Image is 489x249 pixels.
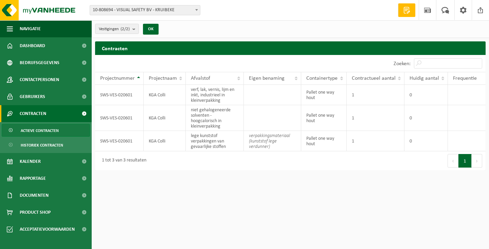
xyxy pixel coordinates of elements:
span: Projectnummer [100,76,135,81]
span: Product Shop [20,204,51,221]
span: Bedrijfsgegevens [20,54,59,71]
span: Afvalstof [191,76,210,81]
td: lege kunststof verpakkingen van gevaarlijke stoffen [186,131,244,151]
td: Pallet one way hout [301,105,347,131]
i: verpakkingsmateriaal (kunststof lege verdunner) [249,133,290,149]
span: Dashboard [20,37,45,54]
button: OK [143,24,159,35]
a: Historiek contracten [2,138,90,151]
span: Contractueel aantal [352,76,396,81]
td: 0 [404,105,448,131]
button: 1 [458,154,472,168]
td: 0 [404,131,448,151]
span: Containertype [306,76,338,81]
span: 10-808694 - VISUAL SAFETY BV - KRUIBEKE [90,5,200,15]
td: 1 [347,85,404,105]
button: Vestigingen(2/2) [95,24,139,34]
span: Documenten [20,187,49,204]
td: KGA Colli [144,105,186,131]
span: Contracten [20,105,46,122]
td: verf, lak, vernis, lijm en inkt, industrieel in kleinverpakking [186,85,244,105]
td: 1 [347,131,404,151]
td: Pallet one way hout [301,131,347,151]
a: Actieve contracten [2,124,90,137]
button: Previous [448,154,458,168]
h2: Contracten [95,41,486,55]
td: SWS-VES-020601 [95,131,144,151]
td: KGA Colli [144,85,186,105]
span: Huidig aantal [410,76,439,81]
count: (2/2) [121,27,130,31]
button: Next [472,154,482,168]
td: KGA Colli [144,131,186,151]
td: SWS-VES-020601 [95,85,144,105]
td: Pallet one way hout [301,85,347,105]
span: Historiek contracten [21,139,63,152]
span: Contactpersonen [20,71,59,88]
span: Projectnaam [149,76,177,81]
span: Gebruikers [20,88,45,105]
td: 0 [404,85,448,105]
td: SWS-VES-020601 [95,105,144,131]
span: Vestigingen [99,24,130,34]
span: Acceptatievoorwaarden [20,221,75,238]
span: Actieve contracten [21,124,59,137]
label: Zoeken: [394,61,411,66]
td: niet gehalogeneerde solventen - hoogcalorisch in kleinverpakking [186,105,244,131]
span: Kalender [20,153,41,170]
span: Frequentie [453,76,477,81]
span: Navigatie [20,20,41,37]
span: Rapportage [20,170,46,187]
td: 1 [347,105,404,131]
div: 1 tot 3 van 3 resultaten [98,155,146,167]
span: Eigen benaming [249,76,285,81]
